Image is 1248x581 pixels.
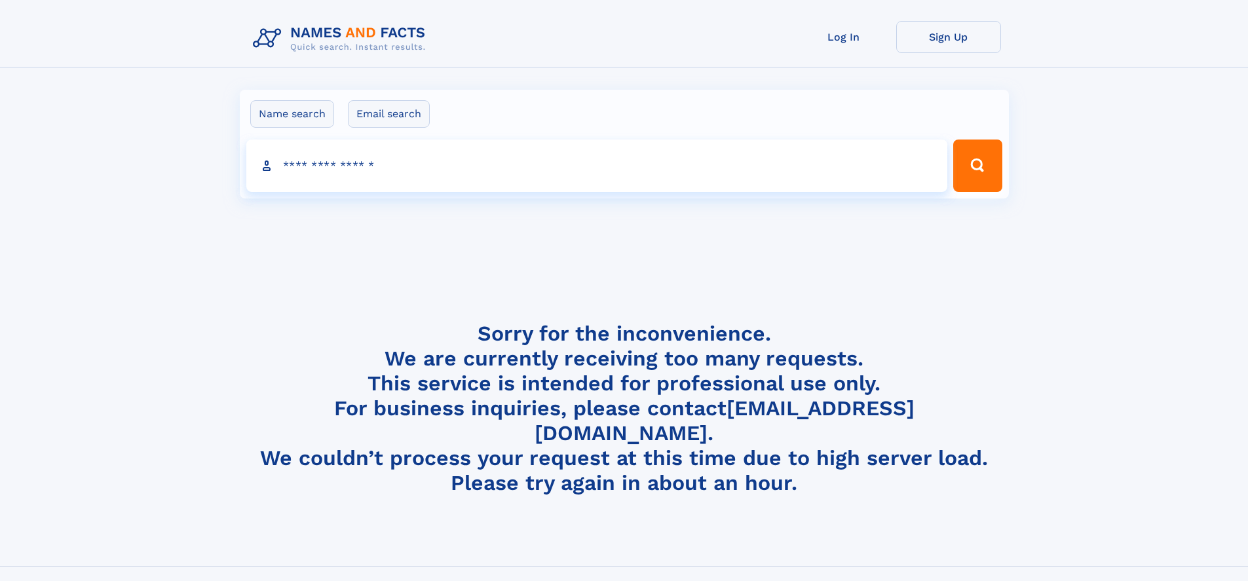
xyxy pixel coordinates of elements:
[535,396,915,445] a: [EMAIL_ADDRESS][DOMAIN_NAME]
[791,21,896,53] a: Log In
[953,140,1002,192] button: Search Button
[250,100,334,128] label: Name search
[348,100,430,128] label: Email search
[248,21,436,56] img: Logo Names and Facts
[248,321,1001,496] h4: Sorry for the inconvenience. We are currently receiving too many requests. This service is intend...
[246,140,948,192] input: search input
[896,21,1001,53] a: Sign Up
